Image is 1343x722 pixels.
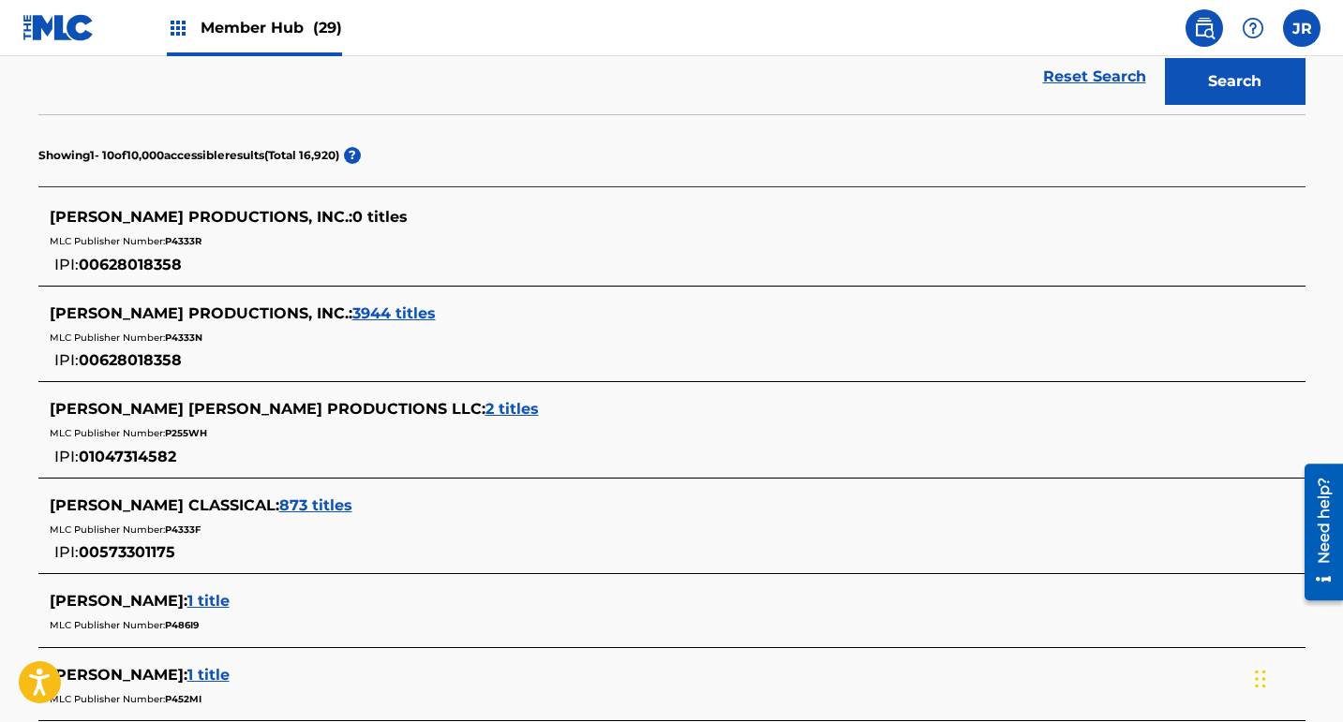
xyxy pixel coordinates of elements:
a: Reset Search [1034,56,1156,97]
span: 00628018358 [79,256,182,273]
span: 873 titles [279,496,352,514]
div: Help [1234,9,1272,47]
span: 00628018358 [79,351,182,369]
span: 3944 titles [352,304,436,322]
span: 0 titles [352,208,408,226]
span: [PERSON_NAME] PRODUCTIONS, INC. : [50,304,352,322]
span: IPI: [54,448,79,465]
img: MLC Logo [22,14,95,41]
img: Top Rightsholders [167,17,189,39]
a: Public Search [1186,9,1223,47]
span: 2 titles [485,400,539,418]
span: MLC Publisher Number: [50,235,165,247]
span: MLC Publisher Number: [50,332,165,344]
iframe: Chat Widget [1249,632,1343,722]
img: search [1193,17,1216,39]
div: Drag [1255,651,1266,707]
img: help [1242,17,1264,39]
span: [PERSON_NAME] PRODUCTIONS, INC. : [50,208,352,226]
button: Search [1165,58,1306,105]
div: User Menu [1283,9,1321,47]
span: MLC Publisher Number: [50,693,165,705]
span: (29) [313,19,342,37]
span: MLC Publisher Number: [50,427,165,439]
span: 01047314582 [79,448,176,465]
span: [PERSON_NAME] : [50,592,187,610]
span: [PERSON_NAME] : [50,666,187,684]
span: P452MI [165,693,201,705]
span: 00573301175 [79,543,175,561]
span: P4333F [165,523,201,536]
span: [PERSON_NAME] [PERSON_NAME] PRODUCTIONS LLC : [50,400,485,418]
iframe: Resource Center [1291,456,1343,607]
span: IPI: [54,351,79,369]
span: [PERSON_NAME] CLASSICAL : [50,496,279,514]
span: MLC Publisher Number: [50,619,165,631]
span: P255WH [165,427,207,439]
p: Showing 1 - 10 of 10,000 accessible results (Total 16,920 ) [38,147,339,164]
span: P4333N [165,332,202,344]
span: IPI: [54,256,79,273]
span: IPI: [54,543,79,561]
span: Member Hub [201,17,342,38]
span: ? [344,147,361,164]
span: MLC Publisher Number: [50,523,165,536]
span: P486I9 [165,619,199,631]
span: 1 title [187,666,230,684]
span: P4333R [165,235,201,247]
span: 1 title [187,592,230,610]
